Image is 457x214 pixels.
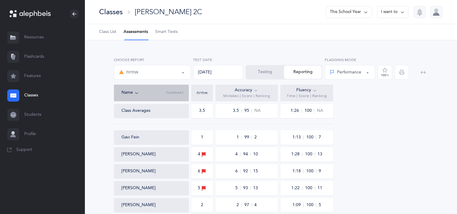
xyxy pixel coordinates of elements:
[319,135,321,141] span: 7
[114,57,191,63] label: Choose report
[317,185,322,191] span: 11
[119,69,138,76] div: אותיות
[253,151,258,157] span: 10
[16,147,32,153] span: Support
[99,7,123,17] div: Classes
[378,65,392,79] button: 100%
[121,108,150,114] div: Class Averages
[114,65,191,79] button: אותיות
[121,89,166,96] div: Name
[244,109,252,113] span: 95
[291,186,302,190] span: 1:22
[325,57,375,63] label: Flagging Mode
[317,151,322,157] span: 13
[121,185,156,191] button: [PERSON_NAME]
[235,186,240,190] span: 5
[292,203,304,207] span: 1:09
[305,152,315,156] span: 100
[243,169,251,173] span: 92
[287,94,327,99] span: Time | Score | Ranking
[386,73,389,77] span: %
[326,6,372,18] button: This School Year
[121,135,139,141] button: Gavi Fein
[317,108,323,114] span: NA
[244,203,252,207] span: 97
[236,203,242,207] span: 2
[253,185,258,191] span: 13
[235,152,240,156] span: 4
[235,87,258,94] div: Accuracy
[325,65,375,79] button: Performance
[292,169,304,173] span: 1:18
[306,169,316,173] span: 100
[121,168,156,174] button: [PERSON_NAME]
[236,135,242,139] span: 1
[121,151,156,157] button: [PERSON_NAME]
[198,168,206,175] div: 6
[193,57,243,63] label: Test Date
[290,109,302,113] span: 1:26
[253,168,258,174] span: 15
[198,185,206,192] div: 5
[198,151,206,158] div: 4
[319,168,321,174] span: 9
[233,109,242,113] span: 3.5
[292,135,304,139] span: 1:13
[246,66,284,79] button: Testing
[381,74,389,77] div: 100
[193,65,243,79] div: [DATE]
[193,91,211,95] div: אותיות
[243,152,251,156] span: 94
[377,6,409,18] button: I want to
[254,108,261,114] span: NA
[243,186,251,190] span: 93
[306,203,316,207] span: 100
[223,94,270,99] span: Mistakes | Score | Ranking
[296,87,317,94] div: Fluency
[99,29,116,35] span: Class List
[304,109,314,113] span: 100
[166,90,183,95] span: Comment
[121,202,156,208] button: [PERSON_NAME]
[319,202,321,208] span: 5
[201,202,203,208] div: 2
[201,135,203,141] div: 1
[254,202,257,208] span: 4
[254,135,257,141] span: 2
[199,108,205,114] div: 3.5
[135,7,202,17] div: [PERSON_NAME] 2C
[305,186,315,190] span: 100
[291,152,302,156] span: 1:28
[235,169,240,173] span: 6
[244,135,252,139] span: 99
[330,69,361,76] div: Performance
[155,29,178,35] span: Smart Tests
[306,135,316,139] span: 100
